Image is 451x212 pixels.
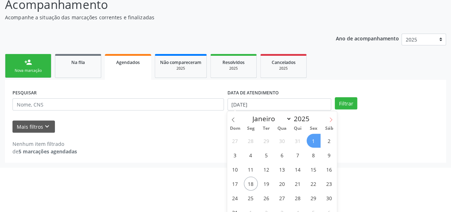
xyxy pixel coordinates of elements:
span: Agosto 30, 2025 [322,191,336,205]
select: Month [249,114,292,124]
i: keyboard_arrow_down [43,123,51,130]
span: Sex [306,126,321,131]
span: Seg [243,126,258,131]
p: Acompanhe a situação das marcações correntes e finalizadas [5,14,314,21]
div: 2025 [266,66,301,71]
span: Agosto 6, 2025 [275,148,289,162]
span: Agosto 14, 2025 [291,162,305,176]
span: Agosto 25, 2025 [244,191,258,205]
span: Dom [227,126,243,131]
span: Agosto 12, 2025 [260,162,273,176]
span: Agosto 22, 2025 [307,177,321,191]
span: Agosto 19, 2025 [260,177,273,191]
div: 2025 [160,66,201,71]
span: Julho 28, 2025 [244,134,258,148]
label: DATA DE ATENDIMENTO [227,87,279,98]
span: Ter [258,126,274,131]
span: Agosto 9, 2025 [322,148,336,162]
span: Cancelados [272,59,296,65]
div: person_add [24,58,32,66]
span: Agosto 10, 2025 [228,162,242,176]
span: Agosto 17, 2025 [228,177,242,191]
span: Agosto 24, 2025 [228,191,242,205]
span: Agosto 21, 2025 [291,177,305,191]
span: Agosto 26, 2025 [260,191,273,205]
span: Agosto 16, 2025 [322,162,336,176]
span: Agosto 11, 2025 [244,162,258,176]
span: Agosto 4, 2025 [244,148,258,162]
p: Ano de acompanhamento [336,34,399,43]
input: Selecione um intervalo [227,98,331,110]
label: PESQUISAR [12,87,37,98]
span: Não compareceram [160,59,201,65]
strong: 5 marcações agendadas [19,148,77,155]
span: Agosto 23, 2025 [322,177,336,191]
input: Nome, CNS [12,98,224,110]
span: Qui [290,126,306,131]
span: Agosto 2, 2025 [322,134,336,148]
input: Year [292,114,315,123]
span: Julho 27, 2025 [228,134,242,148]
div: Nenhum item filtrado [12,140,77,148]
button: Mais filtroskeyboard_arrow_down [12,120,55,133]
span: Agosto 15, 2025 [307,162,321,176]
span: Agosto 1, 2025 [307,134,321,148]
span: Agosto 7, 2025 [291,148,305,162]
div: Nova marcação [10,68,46,73]
span: Agosto 29, 2025 [307,191,321,205]
span: Agosto 8, 2025 [307,148,321,162]
div: 2025 [216,66,251,71]
span: Sáb [321,126,337,131]
span: Agosto 3, 2025 [228,148,242,162]
span: Julho 30, 2025 [275,134,289,148]
span: Resolvidos [222,59,245,65]
button: Filtrar [335,97,357,109]
span: Julho 29, 2025 [260,134,273,148]
span: Agosto 28, 2025 [291,191,305,205]
div: de [12,148,77,155]
span: Agosto 27, 2025 [275,191,289,205]
span: Agosto 18, 2025 [244,177,258,191]
span: Agosto 5, 2025 [260,148,273,162]
span: Agosto 20, 2025 [275,177,289,191]
span: Agosto 13, 2025 [275,162,289,176]
span: Na fila [71,59,85,65]
span: Qua [274,126,290,131]
span: Julho 31, 2025 [291,134,305,148]
span: Agendados [116,59,140,65]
